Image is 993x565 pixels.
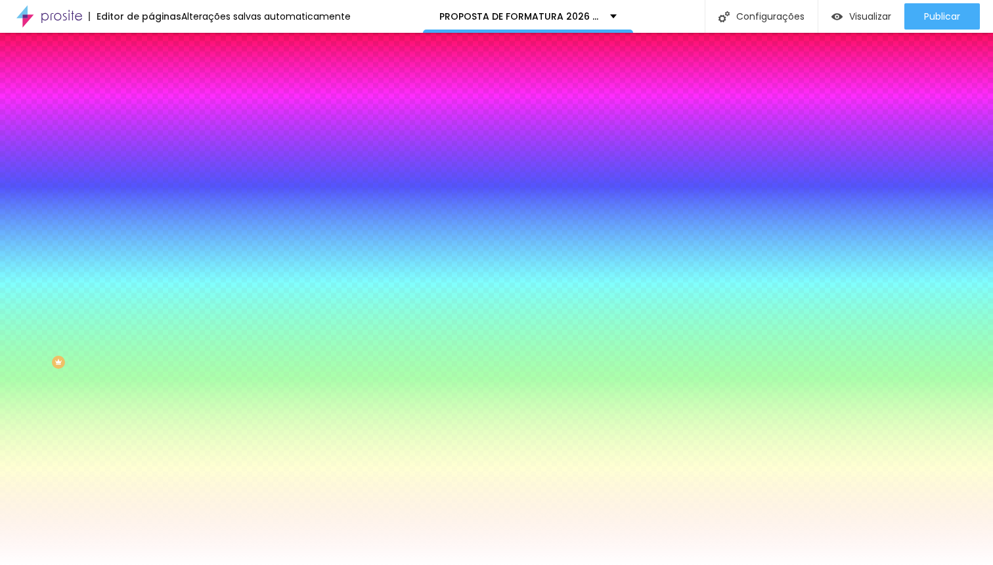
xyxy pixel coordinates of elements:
p: PROPOSTA DE FORMATURA 2026 M. [439,12,600,21]
span: Visualizar [849,11,891,22]
span: Publicar [924,11,960,22]
img: Icone [718,11,730,22]
button: Publicar [904,3,980,30]
img: view-1.svg [831,11,843,22]
div: Editor de páginas [89,12,181,21]
div: Alterações salvas automaticamente [181,12,351,21]
button: Visualizar [818,3,904,30]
